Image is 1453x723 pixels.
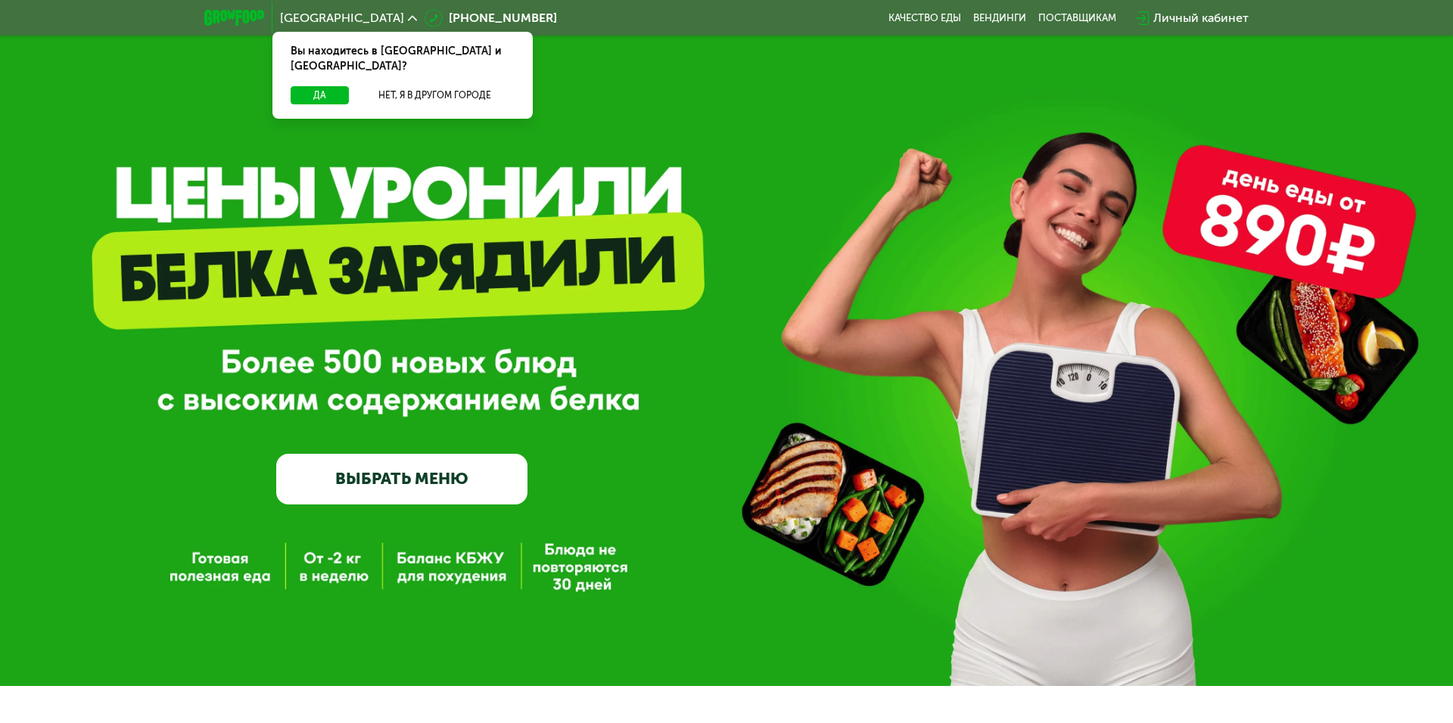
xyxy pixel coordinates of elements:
a: [PHONE_NUMBER] [425,9,557,27]
a: Качество еды [888,12,961,24]
div: Личный кабинет [1153,9,1249,27]
button: Да [291,86,349,104]
div: поставщикам [1038,12,1116,24]
span: [GEOGRAPHIC_DATA] [280,12,404,24]
a: ВЫБРАТЬ МЕНЮ [276,454,527,504]
a: Вендинги [973,12,1026,24]
button: Нет, я в другом городе [355,86,515,104]
div: Вы находитесь в [GEOGRAPHIC_DATA] и [GEOGRAPHIC_DATA]? [272,32,533,86]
